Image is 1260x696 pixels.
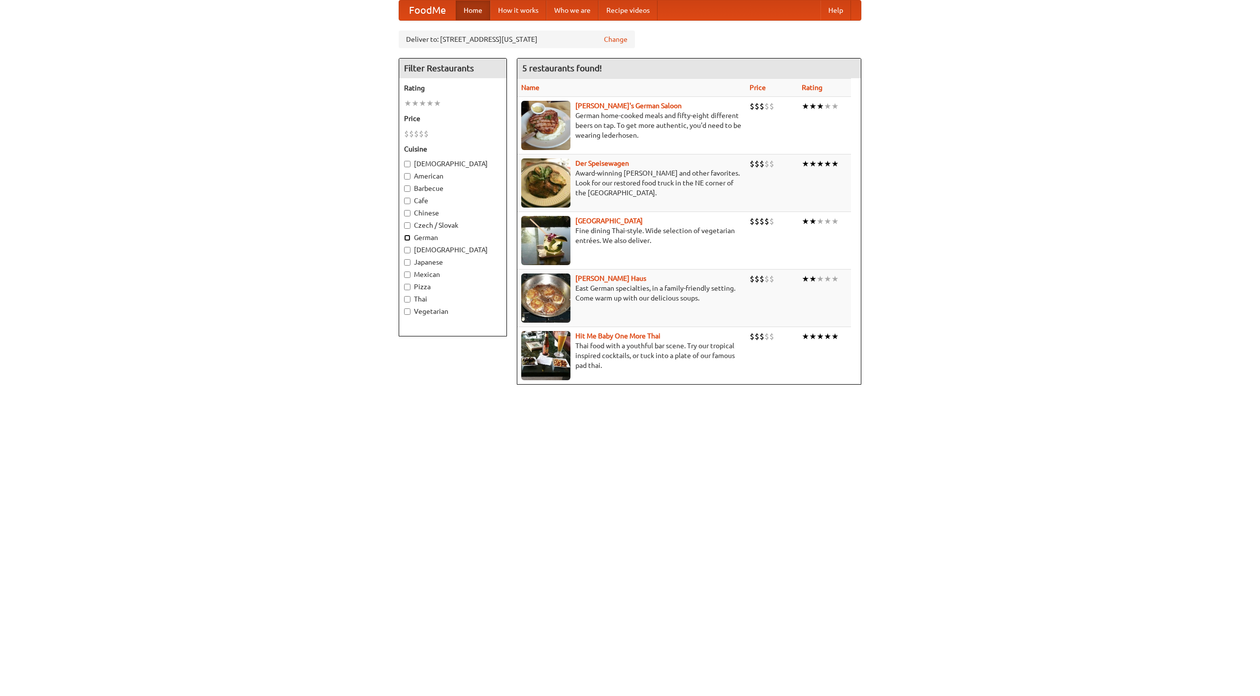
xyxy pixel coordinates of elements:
li: $ [404,128,409,139]
li: ★ [411,98,419,109]
li: $ [769,331,774,342]
li: ★ [817,331,824,342]
li: $ [764,101,769,112]
label: Pizza [404,282,502,292]
a: Der Speisewagen [575,159,629,167]
input: Czech / Slovak [404,222,410,229]
li: ★ [817,216,824,227]
a: Hit Me Baby One More Thai [575,332,661,340]
li: ★ [809,216,817,227]
img: kohlhaus.jpg [521,273,570,323]
a: Change [604,34,628,44]
li: ★ [809,273,817,284]
label: Vegetarian [404,306,502,316]
input: Chinese [404,210,410,216]
li: $ [764,331,769,342]
input: Cafe [404,198,410,204]
label: Czech / Slovak [404,220,502,230]
a: Recipe videos [598,0,658,20]
li: ★ [817,101,824,112]
label: Thai [404,294,502,304]
h5: Rating [404,83,502,93]
li: $ [414,128,419,139]
li: ★ [831,273,839,284]
label: Mexican [404,270,502,279]
li: $ [764,158,769,169]
input: American [404,173,410,180]
li: $ [769,216,774,227]
label: [DEMOGRAPHIC_DATA] [404,159,502,169]
li: $ [759,216,764,227]
h4: Filter Restaurants [399,59,506,78]
li: $ [419,128,424,139]
li: $ [764,216,769,227]
input: German [404,235,410,241]
a: Name [521,84,539,91]
li: $ [755,158,759,169]
img: babythai.jpg [521,331,570,380]
a: [PERSON_NAME] Haus [575,274,646,282]
p: Fine dining Thai-style. Wide selection of vegetarian entrées. We also deliver. [521,226,742,245]
li: ★ [802,273,809,284]
input: Barbecue [404,185,410,192]
div: Deliver to: [STREET_ADDRESS][US_STATE] [399,30,635,48]
a: Home [456,0,490,20]
img: satay.jpg [521,216,570,265]
p: Award-winning [PERSON_NAME] and other favorites. Look for our restored food truck in the NE corne... [521,168,742,198]
label: American [404,171,502,181]
li: $ [769,273,774,284]
p: East German specialties, in a family-friendly setting. Come warm up with our delicious soups. [521,283,742,303]
li: $ [769,158,774,169]
li: $ [750,101,755,112]
li: $ [759,158,764,169]
img: esthers.jpg [521,101,570,150]
input: Japanese [404,259,410,266]
li: $ [409,128,414,139]
li: $ [750,331,755,342]
li: ★ [802,331,809,342]
li: ★ [426,98,434,109]
li: $ [755,101,759,112]
li: ★ [809,101,817,112]
input: [DEMOGRAPHIC_DATA] [404,247,410,253]
li: $ [750,273,755,284]
li: $ [769,101,774,112]
li: $ [759,273,764,284]
ng-pluralize: 5 restaurants found! [522,63,602,73]
li: $ [759,101,764,112]
a: Who we are [546,0,598,20]
a: Price [750,84,766,91]
li: ★ [802,216,809,227]
li: ★ [434,98,441,109]
li: ★ [809,331,817,342]
li: $ [755,273,759,284]
label: Cafe [404,196,502,206]
a: FoodMe [399,0,456,20]
input: Pizza [404,284,410,290]
li: $ [755,216,759,227]
p: German home-cooked meals and fifty-eight different beers on tap. To get more authentic, you'd nee... [521,111,742,140]
a: [GEOGRAPHIC_DATA] [575,217,643,225]
li: ★ [419,98,426,109]
li: ★ [831,331,839,342]
li: $ [759,331,764,342]
li: $ [424,128,429,139]
label: German [404,233,502,242]
li: ★ [824,331,831,342]
li: ★ [831,101,839,112]
li: ★ [831,158,839,169]
li: $ [755,331,759,342]
input: Vegetarian [404,308,410,315]
a: Rating [802,84,822,91]
li: ★ [802,101,809,112]
li: ★ [824,216,831,227]
input: [DEMOGRAPHIC_DATA] [404,161,410,167]
li: ★ [824,101,831,112]
h5: Cuisine [404,144,502,154]
img: speisewagen.jpg [521,158,570,208]
li: ★ [817,158,824,169]
li: ★ [404,98,411,109]
a: How it works [490,0,546,20]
